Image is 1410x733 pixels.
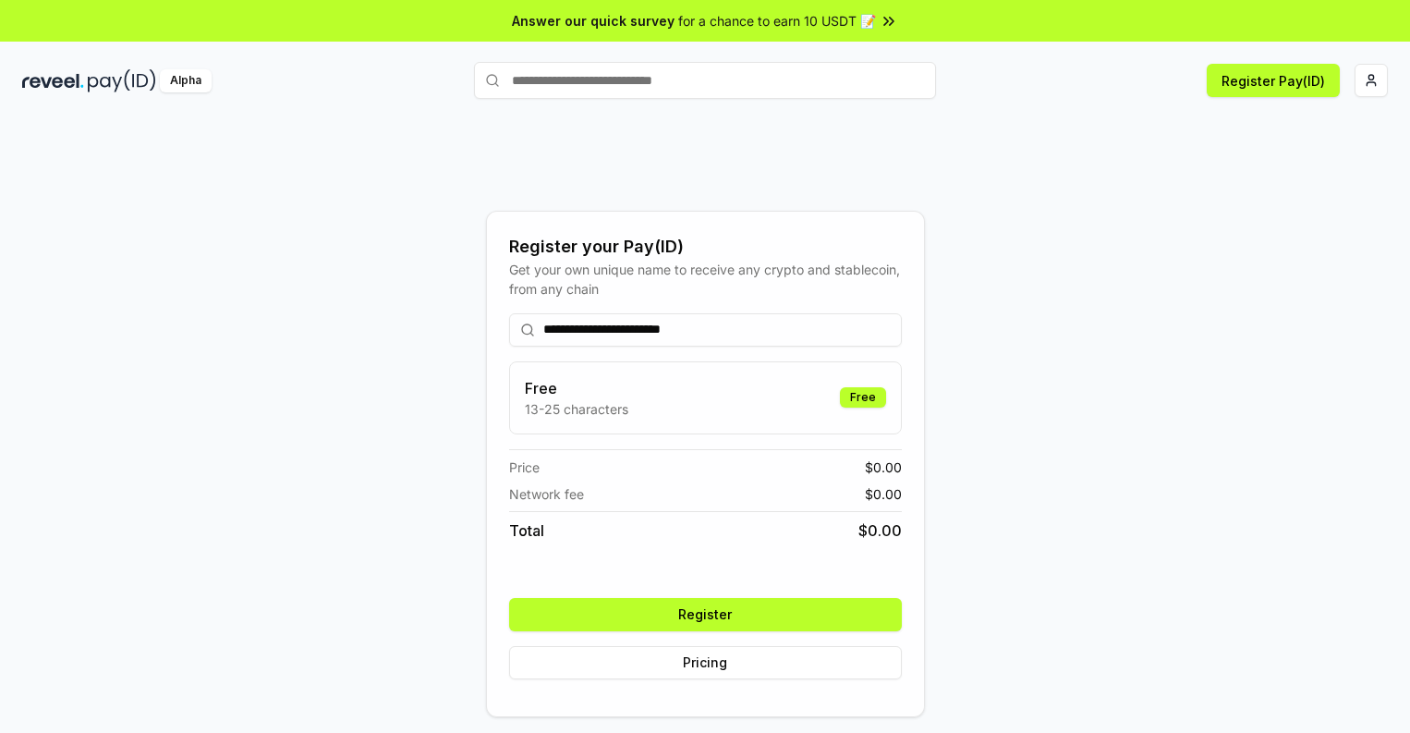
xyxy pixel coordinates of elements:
[678,11,876,31] span: for a chance to earn 10 USDT 📝
[509,234,902,260] div: Register your Pay(ID)
[525,377,628,399] h3: Free
[509,646,902,679] button: Pricing
[22,69,84,92] img: reveel_dark
[160,69,212,92] div: Alpha
[858,519,902,542] span: $ 0.00
[509,458,540,477] span: Price
[840,387,886,408] div: Free
[1207,64,1340,97] button: Register Pay(ID)
[865,458,902,477] span: $ 0.00
[509,519,544,542] span: Total
[509,260,902,299] div: Get your own unique name to receive any crypto and stablecoin, from any chain
[865,484,902,504] span: $ 0.00
[509,598,902,631] button: Register
[525,399,628,419] p: 13-25 characters
[88,69,156,92] img: pay_id
[512,11,675,31] span: Answer our quick survey
[509,484,584,504] span: Network fee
